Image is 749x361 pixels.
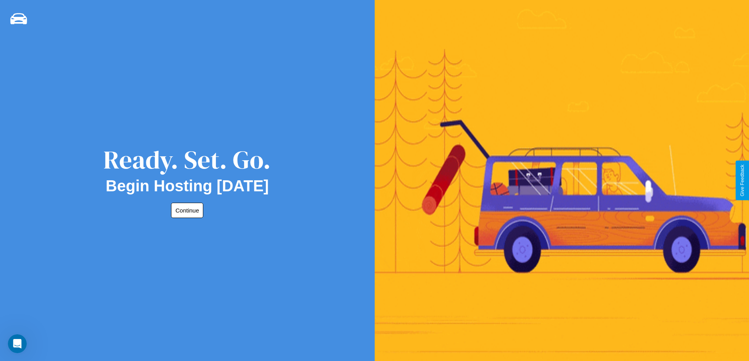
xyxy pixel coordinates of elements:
[8,334,27,353] iframe: Intercom live chat
[106,177,269,195] h2: Begin Hosting [DATE]
[740,165,745,196] div: Give Feedback
[171,203,203,218] button: Continue
[103,142,271,177] div: Ready. Set. Go.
